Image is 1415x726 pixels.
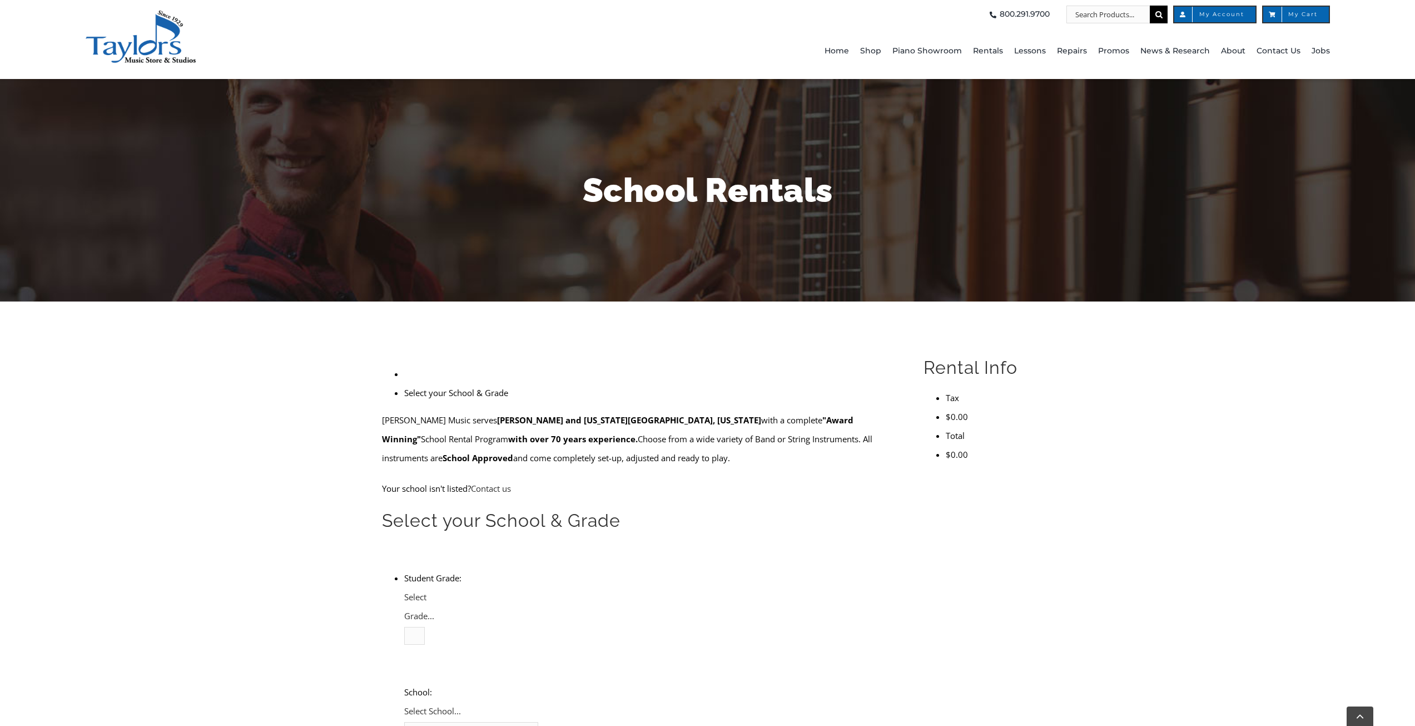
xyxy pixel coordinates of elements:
[404,591,434,621] span: Select Grade...
[1257,42,1300,60] span: Contact Us
[986,6,1050,23] a: 800.291.9700
[892,42,962,60] span: Piano Showroom
[382,479,897,498] p: Your school isn't listed?
[1057,42,1087,60] span: Repairs
[973,23,1003,79] a: Rentals
[404,687,432,698] label: School:
[860,23,881,79] a: Shop
[409,23,1330,79] nav: Main Menu
[1150,6,1168,23] input: Search
[1262,6,1330,23] a: My Cart
[860,42,881,60] span: Shop
[383,167,1033,214] h1: School Rentals
[892,23,962,79] a: Piano Showroom
[946,388,1033,407] li: Tax
[1000,6,1050,23] span: 800.291.9700
[404,572,461,584] label: Student Grade:
[1014,42,1046,60] span: Lessons
[471,483,511,494] a: Contact us
[825,23,849,79] a: Home
[973,42,1003,60] span: Rentals
[1221,42,1245,60] span: About
[946,407,1033,426] li: $0.00
[404,383,897,402] li: Select your School & Grade
[946,426,1033,445] li: Total
[508,433,638,445] strong: with over 70 years experience.
[1173,6,1257,23] a: My Account
[1257,23,1300,79] a: Contact Us
[404,705,461,717] span: Select School...
[825,42,849,60] span: Home
[1098,42,1129,60] span: Promos
[443,452,513,463] strong: School Approved
[382,509,897,532] h2: Select your School & Grade
[1221,23,1245,79] a: About
[1274,12,1318,17] span: My Cart
[1066,6,1150,23] input: Search Products...
[382,411,897,467] p: [PERSON_NAME] Music serves with a complete School Rental Program Choose from a wide variety of Ba...
[497,414,761,426] strong: [PERSON_NAME] and [US_STATE][GEOGRAPHIC_DATA], [US_STATE]
[1185,12,1244,17] span: My Account
[85,8,196,19] a: taylors-music-store-west-chester
[1098,23,1129,79] a: Promos
[1057,23,1087,79] a: Repairs
[1312,23,1330,79] a: Jobs
[1140,42,1210,60] span: News & Research
[1312,42,1330,60] span: Jobs
[409,6,1330,23] nav: Top Right
[924,356,1033,379] h2: Rental Info
[1014,23,1046,79] a: Lessons
[946,445,1033,464] li: $0.00
[1140,23,1210,79] a: News & Research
